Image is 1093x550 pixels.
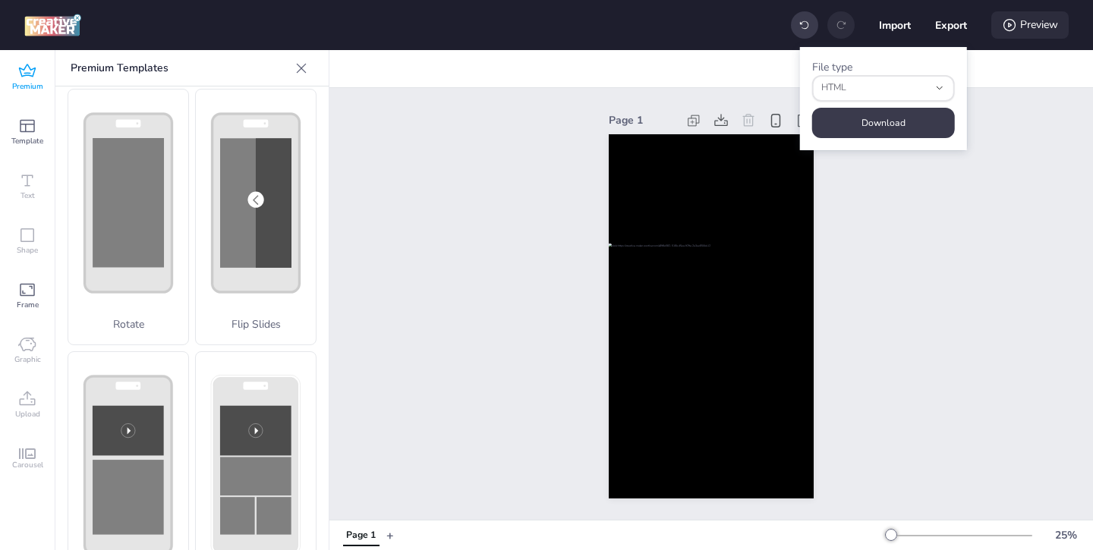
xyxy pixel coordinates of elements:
span: Shape [17,244,38,256]
button: Download [812,108,955,138]
span: Upload [15,408,40,420]
div: Tabs [335,522,386,548]
button: Export [935,9,967,41]
span: Premium [12,80,43,93]
p: Premium Templates [71,50,289,86]
span: Text [20,190,35,202]
p: Rotate [68,316,188,332]
button: Import [879,9,911,41]
div: Page 1 [609,112,677,128]
span: Graphic [14,354,41,366]
button: + [386,522,394,548]
span: Carousel [12,459,43,471]
span: Frame [17,299,39,311]
button: fileType [812,75,955,102]
div: Preview [991,11,1069,39]
div: Page 1 [346,529,376,542]
p: Flip Slides [196,316,316,332]
span: HTML [821,81,929,95]
img: logo Creative Maker [24,14,81,36]
div: 25 % [1047,527,1084,543]
span: Template [11,135,43,147]
label: File type [812,60,852,74]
